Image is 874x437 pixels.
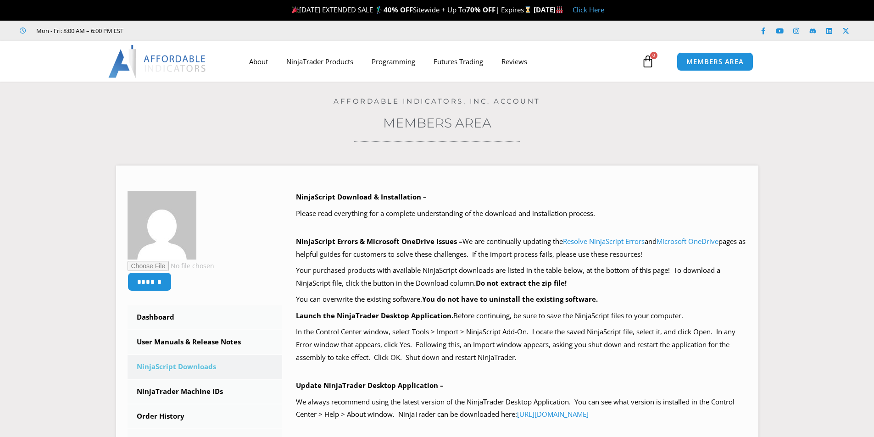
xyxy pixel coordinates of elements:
[422,294,598,304] b: You do not have to uninstall the existing software.
[296,310,747,322] p: Before continuing, be sure to save the NinjaScript files to your computer.
[277,51,362,72] a: NinjaTrader Products
[128,330,283,354] a: User Manuals & Release Notes
[296,192,427,201] b: NinjaScript Download & Installation –
[573,5,604,14] a: Click Here
[628,48,668,75] a: 0
[362,51,424,72] a: Programming
[657,237,718,246] a: Microsoft OneDrive
[136,26,274,35] iframe: Customer reviews powered by Trustpilot
[384,5,413,14] strong: 40% OFF
[128,305,283,329] a: Dashboard
[128,380,283,404] a: NinjaTrader Machine IDs
[383,115,491,131] a: Members Area
[492,51,536,72] a: Reviews
[424,51,492,72] a: Futures Trading
[128,404,283,428] a: Order History
[296,381,444,390] b: Update NinjaTrader Desktop Application –
[296,311,453,320] b: Launch the NinjaTrader Desktop Application.
[296,396,747,421] p: We always recommend using the latest version of the NinjaTrader Desktop Application. You can see ...
[296,264,747,290] p: Your purchased products with available NinjaScript downloads are listed in the table below, at th...
[240,51,639,72] nav: Menu
[289,5,534,14] span: [DATE] EXTENDED SALE 🏌️‍♂️ Sitewide + Up To | Expires
[34,25,123,36] span: Mon - Fri: 8:00 AM – 6:00 PM EST
[517,409,589,419] a: [URL][DOMAIN_NAME]
[108,45,207,78] img: LogoAI | Affordable Indicators – NinjaTrader
[334,97,540,105] a: Affordable Indicators, Inc. Account
[476,278,567,288] b: Do not extract the zip file!
[296,293,747,306] p: You can overwrite the existing software.
[686,58,744,65] span: MEMBERS AREA
[296,237,462,246] b: NinjaScript Errors & Microsoft OneDrive Issues –
[296,207,747,220] p: Please read everything for a complete understanding of the download and installation process.
[524,6,531,13] img: ⌛
[128,191,196,260] img: 30b7568d983145ec67adaefdb1b71f4278d729789936f0eb93334c4c72d9cd5d
[466,5,495,14] strong: 70% OFF
[650,52,657,59] span: 0
[296,235,747,261] p: We are continually updating the and pages as helpful guides for customers to solve these challeng...
[677,52,753,71] a: MEMBERS AREA
[296,326,747,364] p: In the Control Center window, select Tools > Import > NinjaScript Add-On. Locate the saved NinjaS...
[292,6,299,13] img: 🎉
[563,237,645,246] a: Resolve NinjaScript Errors
[240,51,277,72] a: About
[128,355,283,379] a: NinjaScript Downloads
[556,6,563,13] img: 🏭
[534,5,563,14] strong: [DATE]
